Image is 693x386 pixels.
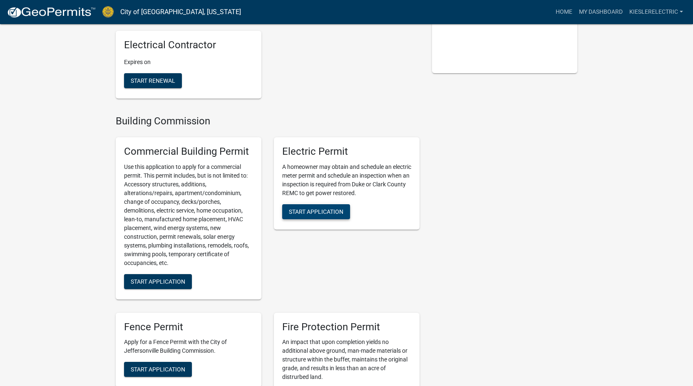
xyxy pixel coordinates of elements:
[124,39,253,51] h5: Electrical Contractor
[289,208,343,215] span: Start Application
[282,146,411,158] h5: Electric Permit
[282,338,411,381] p: An impact that upon completion yields no additional above ground, man-made materials or structure...
[282,163,411,198] p: A homeowner may obtain and schedule an electric meter permit and schedule an inspection when an i...
[282,321,411,333] h5: Fire Protection Permit
[576,4,626,20] a: My Dashboard
[102,6,114,17] img: City of Jeffersonville, Indiana
[552,4,576,20] a: Home
[131,278,185,285] span: Start Application
[116,115,420,127] h4: Building Commission
[282,204,350,219] button: Start Application
[124,338,253,355] p: Apply for a Fence Permit with the City of Jeffersonville Building Commission.
[124,58,253,67] p: Expires on
[131,77,175,84] span: Start Renewal
[116,9,420,105] wm-registration-list-section: My Contractor Registration Renewals
[124,73,182,88] button: Start Renewal
[124,274,192,289] button: Start Application
[124,321,253,333] h5: Fence Permit
[120,5,241,19] a: City of [GEOGRAPHIC_DATA], [US_STATE]
[124,362,192,377] button: Start Application
[124,146,253,158] h5: Commercial Building Permit
[626,4,686,20] a: KieslerElectric
[131,366,185,373] span: Start Application
[124,163,253,267] p: Use this application to apply for a commercial permit. This permit includes, but is not limited t...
